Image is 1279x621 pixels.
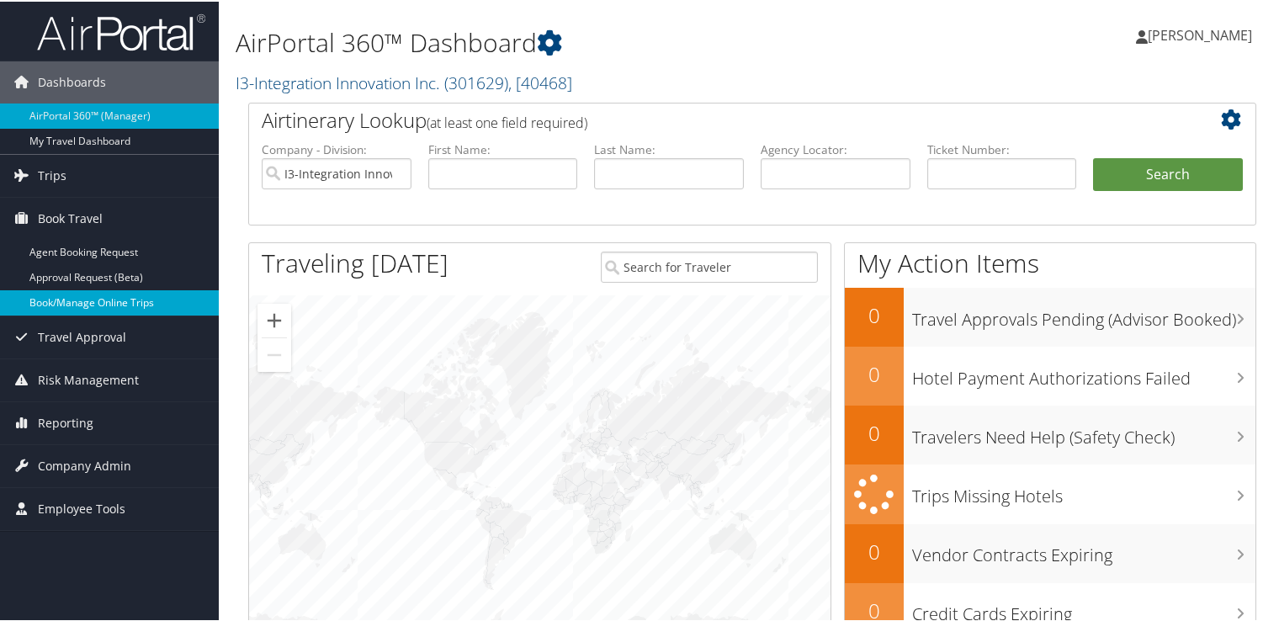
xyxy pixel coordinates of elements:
[912,533,1255,565] h3: Vendor Contracts Expiring
[594,140,744,157] label: Last Name:
[845,358,904,387] h2: 0
[845,345,1255,404] a: 0Hotel Payment Authorizations Failed
[845,404,1255,463] a: 0Travelers Need Help (Safety Check)
[38,153,66,195] span: Trips
[927,140,1077,157] label: Ticket Number:
[444,70,508,93] span: ( 301629 )
[428,140,578,157] label: First Name:
[427,112,587,130] span: (at least one field required)
[38,401,93,443] span: Reporting
[38,358,139,400] span: Risk Management
[845,300,904,328] h2: 0
[845,463,1255,523] a: Trips Missing Hotels
[236,70,572,93] a: I3-Integration Innovation Inc.
[38,315,126,357] span: Travel Approval
[262,104,1159,133] h2: Airtinerary Lookup
[1093,157,1243,190] button: Search
[912,298,1255,330] h3: Travel Approvals Pending (Advisor Booked)
[845,244,1255,279] h1: My Action Items
[257,302,291,336] button: Zoom in
[262,140,411,157] label: Company - Division:
[845,523,1255,581] a: 0Vendor Contracts Expiring
[845,417,904,446] h2: 0
[508,70,572,93] span: , [ 40468 ]
[38,443,131,486] span: Company Admin
[262,244,448,279] h1: Traveling [DATE]
[37,11,205,50] img: airportal-logo.png
[38,60,106,102] span: Dashboards
[845,286,1255,345] a: 0Travel Approvals Pending (Advisor Booked)
[912,357,1255,389] h3: Hotel Payment Authorizations Failed
[1136,8,1269,59] a: [PERSON_NAME]
[601,250,818,281] input: Search for Traveler
[236,24,925,59] h1: AirPortal 360™ Dashboard
[257,337,291,370] button: Zoom out
[38,196,103,238] span: Book Travel
[38,486,125,528] span: Employee Tools
[845,536,904,565] h2: 0
[912,416,1255,448] h3: Travelers Need Help (Safety Check)
[912,475,1255,507] h3: Trips Missing Hotels
[1148,24,1252,43] span: [PERSON_NAME]
[761,140,910,157] label: Agency Locator:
